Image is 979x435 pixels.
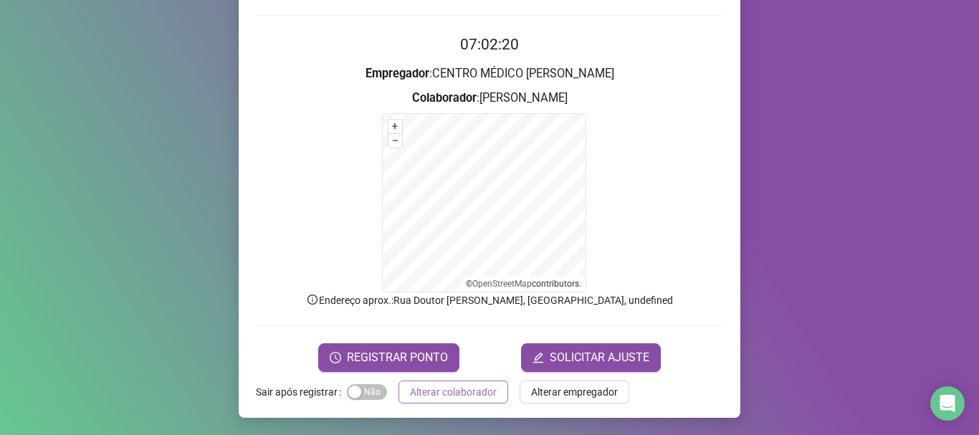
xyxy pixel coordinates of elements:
p: Endereço aprox. : Rua Doutor [PERSON_NAME], [GEOGRAPHIC_DATA], undefined [256,292,723,308]
label: Sair após registrar [256,381,347,403]
h3: : [PERSON_NAME] [256,89,723,107]
div: Open Intercom Messenger [930,386,965,421]
span: edit [533,352,544,363]
button: Alterar empregador [520,381,629,403]
button: REGISTRAR PONTO [318,343,459,372]
button: Alterar colaborador [398,381,508,403]
strong: Colaborador [412,91,477,105]
span: Alterar empregador [531,384,618,400]
button: editSOLICITAR AJUSTE [521,343,661,372]
span: REGISTRAR PONTO [347,349,448,366]
span: SOLICITAR AJUSTE [550,349,649,366]
span: Alterar colaborador [410,384,497,400]
button: + [388,120,402,133]
time: 07:02:20 [460,36,519,53]
span: info-circle [306,293,319,306]
li: © contributors. [466,279,581,289]
span: clock-circle [330,352,341,363]
h3: : CENTRO MÉDICO [PERSON_NAME] [256,64,723,83]
strong: Empregador [366,67,429,80]
a: OpenStreetMap [472,279,532,289]
button: – [388,134,402,148]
